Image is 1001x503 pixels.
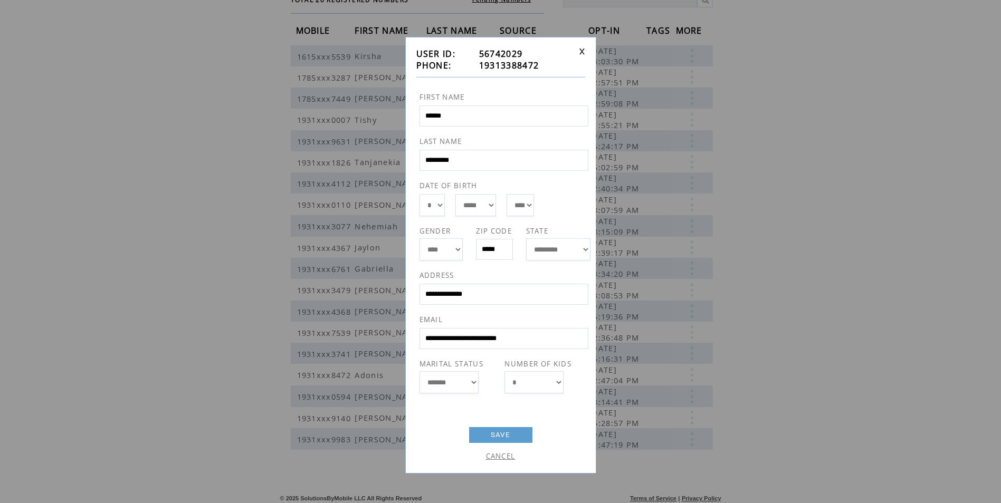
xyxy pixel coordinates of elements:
[504,359,571,369] span: NUMBER OF KIDS
[420,270,454,280] span: ADDRESS
[420,226,451,236] span: GENDER
[469,427,532,443] a: SAVE
[420,315,443,324] span: EMAIL
[420,137,462,146] span: LAST NAME
[420,181,478,190] span: DATE OF BIRTH
[416,60,452,71] span: PHONE:
[416,48,456,60] span: USER ID:
[479,48,523,60] span: 56742029
[486,451,516,461] a: CANCEL
[526,226,549,236] span: STATE
[476,226,512,236] span: ZIP CODE
[420,92,465,102] span: FIRST NAME
[479,60,539,71] span: 19313388472
[420,359,484,369] span: MARITAL STATUS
